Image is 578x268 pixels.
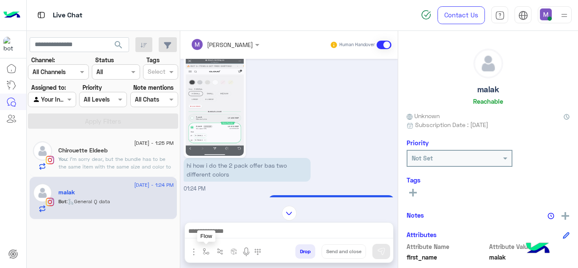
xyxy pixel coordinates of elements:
[199,244,213,258] button: select flow
[213,244,227,258] button: Trigger scenario
[407,111,440,120] span: Unknown
[421,10,431,20] img: spinner
[203,248,209,255] img: select flow
[189,247,199,257] img: send attachment
[3,37,19,52] img: 317874714732967
[523,234,553,264] img: hulul-logo.png
[407,176,570,184] h6: Tags
[33,141,52,160] img: defaultAdmin.png
[113,40,124,50] span: search
[241,247,251,257] img: send voice note
[134,181,173,189] span: [DATE] - 1:24 PM
[58,156,67,162] span: You
[282,206,297,221] img: scroll
[254,249,261,255] img: make a call
[473,97,503,105] h6: Reachable
[83,83,102,92] label: Priority
[58,189,75,196] h5: malak
[95,55,114,64] label: Status
[231,248,237,255] img: create order
[66,198,110,204] span: : General Q data
[46,156,54,164] img: Instagram
[268,195,395,228] p: 1/9/2025, 1:24 PM
[477,85,499,94] h5: malak
[295,244,315,259] button: Drop
[227,244,241,258] button: create order
[407,139,429,146] h6: Priority
[491,6,508,24] a: tab
[518,11,528,20] img: tab
[31,83,66,92] label: Assigned to:
[438,6,485,24] a: Contact Us
[489,253,570,262] span: malak
[322,244,366,259] button: Send and close
[407,242,487,251] span: Attribute Name
[184,158,311,182] p: 1/9/2025, 1:24 PM
[146,67,165,78] div: Select
[217,248,223,255] img: Trigger scenario
[36,10,47,20] img: tab
[133,83,173,92] label: Note mentions
[184,185,206,192] span: 01:24 PM
[559,10,570,21] img: profile
[58,198,66,204] span: Bot
[3,6,20,24] img: Logo
[58,156,171,177] span: I'm sorry dear, but the bundle has to be the same item with the same size and color to get the di...
[108,37,129,55] button: search
[377,247,385,256] img: send message
[561,212,569,220] img: add
[33,183,52,202] img: defaultAdmin.png
[407,253,487,262] span: first_name
[339,41,375,48] small: Human Handover
[474,49,503,78] img: defaultAdmin.png
[31,55,55,64] label: Channel:
[58,147,107,154] h5: Chirouette Eldeeb
[415,120,488,129] span: Subscription Date : [DATE]
[407,211,424,219] h6: Notes
[489,242,570,251] span: Attribute Value
[146,55,160,64] label: Tags
[53,10,83,21] p: Live Chat
[407,231,437,238] h6: Attributes
[134,139,173,147] span: [DATE] - 1:25 PM
[28,113,178,129] button: Apply Filters
[540,8,552,20] img: userImage
[46,198,54,206] img: Instagram
[495,11,505,20] img: tab
[548,213,554,219] img: notes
